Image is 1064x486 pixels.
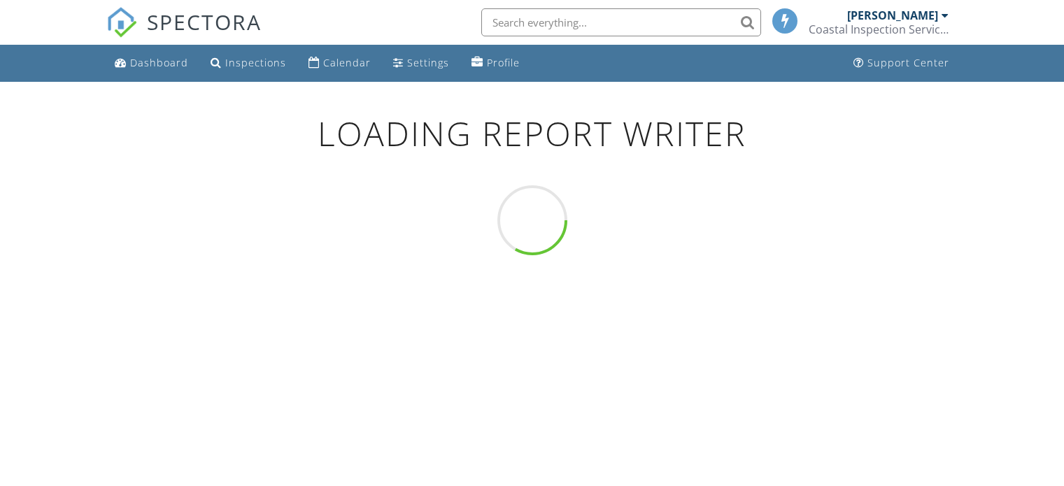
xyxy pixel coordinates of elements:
[109,50,194,76] a: Dashboard
[847,8,938,22] div: [PERSON_NAME]
[407,56,449,69] div: Settings
[147,7,262,36] span: SPECTORA
[809,22,949,36] div: Coastal Inspection Services
[867,56,949,69] div: Support Center
[205,50,292,76] a: Inspections
[388,50,455,76] a: Settings
[481,8,761,36] input: Search everything...
[106,19,262,48] a: SPECTORA
[466,50,525,76] a: Profile
[130,56,188,69] div: Dashboard
[106,7,137,38] img: The Best Home Inspection Software - Spectora
[487,56,520,69] div: Profile
[848,50,955,76] a: Support Center
[303,50,376,76] a: Calendar
[225,56,286,69] div: Inspections
[323,56,371,69] div: Calendar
